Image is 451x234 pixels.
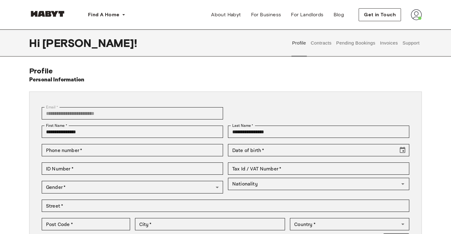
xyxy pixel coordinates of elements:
[83,9,130,21] button: Find A Home
[329,9,349,21] a: Blog
[291,11,323,18] span: For Landlords
[46,123,67,128] label: First Name
[211,11,241,18] span: About Habyt
[88,11,119,18] span: Find A Home
[286,9,328,21] a: For Landlords
[333,11,344,18] span: Blog
[46,104,58,110] label: Email
[251,11,281,18] span: For Business
[399,220,407,228] button: Open
[232,123,253,128] label: Last Name
[291,29,307,57] button: Profile
[396,144,409,156] button: Choose date
[364,11,396,18] span: Get in Touch
[42,37,137,49] span: [PERSON_NAME] !
[206,9,246,21] a: About Habyt
[379,29,399,57] button: Invoices
[359,8,401,21] button: Get in Touch
[335,29,376,57] button: Pending Bookings
[399,180,407,188] button: Open
[246,9,286,21] a: For Business
[411,9,422,20] img: avatar
[290,29,422,57] div: user profile tabs
[42,107,223,119] div: You can't change your email address at the moment. Please reach out to customer support in case y...
[29,37,42,49] span: Hi
[310,29,332,57] button: Contracts
[402,29,420,57] button: Support
[29,11,66,17] img: Habyt
[29,76,85,84] h6: Personal Information
[29,66,53,75] span: Profile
